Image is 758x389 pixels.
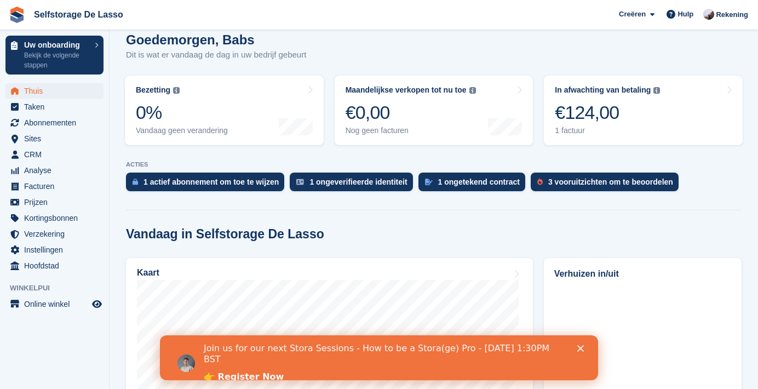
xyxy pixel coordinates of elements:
img: prospect-51fa495bee0391a8d652442698ab0144808aea92771e9ea1ae160a38d050c398.svg [537,179,543,185]
a: Uw onboarding Bekijk de volgende stappen [5,36,104,75]
span: Prijzen [24,195,90,210]
span: Sites [24,131,90,146]
span: Online winkel [24,296,90,312]
span: Hulp [677,9,693,20]
img: contract_signature_icon-13c848040528278c33f63329250d36e43548de30e8caae1d1a13099fd9432cc5.svg [425,179,433,185]
a: Bezetting 0% Vandaag geen verandering [125,76,324,145]
p: Dit is wat er vandaag de dag in uw bedrijf gebeurt [126,49,306,61]
div: €0,00 [346,101,476,124]
span: Verzekering [24,226,90,242]
span: CRM [24,147,90,162]
h2: Vandaag in Selfstorage De Lasso [126,227,324,242]
iframe: Intercom live chat banner [160,335,598,380]
a: menu [5,226,104,242]
a: menu [5,296,104,312]
span: Abonnementen [24,115,90,130]
span: Instellingen [24,242,90,258]
a: menu [5,242,104,258]
span: Taken [24,99,90,115]
span: Creëren [619,9,646,20]
a: Maandelijkse verkopen tot nu toe €0,00 Nog geen facturen [335,76,533,145]
div: 1 actief abonnement om toe te wijzen [143,178,279,186]
p: ACTIES [126,161,742,168]
a: menu [5,258,104,273]
div: Bezetting [136,85,170,95]
a: Selfstorage De Lasso [30,5,128,24]
div: Sluiten [417,10,428,16]
span: Rekening [716,9,748,20]
p: Bekijk de volgende stappen [24,50,89,70]
a: Previewwinkel [90,298,104,311]
a: menu [5,99,104,115]
span: Kortingsbonnen [24,210,90,226]
span: Winkelpui [10,283,109,294]
img: stora-icon-8386f47178a22dfd0bd8f6a31ec36ba5ce8667c1dd55bd0f319d3a0aa187defe.svg [9,7,25,23]
a: menu [5,179,104,194]
a: menu [5,163,104,178]
a: menu [5,210,104,226]
img: Babs jansen [703,9,714,20]
span: Hoofdstad [24,258,90,273]
div: In afwachting van betaling [555,85,651,95]
span: Thuis [24,83,90,99]
a: menu [5,195,104,210]
span: Facturen [24,179,90,194]
img: active_subscription_to_allocate_icon-d502201f5373d7db506a760aba3b589e785aa758c864c3986d89f69b8ff3... [133,178,138,185]
a: In afwachting van betaling €124,00 1 factuur [544,76,743,145]
span: Analyse [24,163,90,178]
h1: Goedemorgen, Babs [126,32,306,47]
a: 3 vooruitzichten om te beoordelen [531,173,684,197]
a: 👉 Register Now [44,36,124,48]
div: €124,00 [555,101,660,124]
img: icon-info-grey-7440780725fd019a000dd9b08b2336e03edf1995a4989e88bcd33f0948082b44.svg [469,87,476,94]
h2: Verhuizen in/uit [554,267,731,281]
a: menu [5,83,104,99]
div: 1 ongetekend contract [438,178,520,186]
a: 1 actief abonnement om toe te wijzen [126,173,290,197]
img: icon-info-grey-7440780725fd019a000dd9b08b2336e03edf1995a4989e88bcd33f0948082b44.svg [173,87,180,94]
a: menu [5,115,104,130]
a: menu [5,131,104,146]
div: Nog geen facturen [346,126,476,135]
a: 1 ongeverifieerde identiteit [290,173,418,197]
div: 0% [136,101,228,124]
p: Uw onboarding [24,41,89,49]
a: 1 ongetekend contract [418,173,531,197]
div: 1 factuur [555,126,660,135]
a: menu [5,147,104,162]
div: Maandelijkse verkopen tot nu toe [346,85,467,95]
div: Vandaag geen verandering [136,126,228,135]
img: verify_identity-adf6edd0f0f0b5bbfe63781bf79b02c33cf7c696d77639b501bdc392416b5a36.svg [296,179,304,185]
h2: Kaart [137,268,159,278]
div: 3 vooruitzichten om te beoordelen [548,178,673,186]
img: icon-info-grey-7440780725fd019a000dd9b08b2336e03edf1995a4989e88bcd33f0948082b44.svg [653,87,660,94]
div: 1 ongeverifieerde identiteit [309,178,407,186]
